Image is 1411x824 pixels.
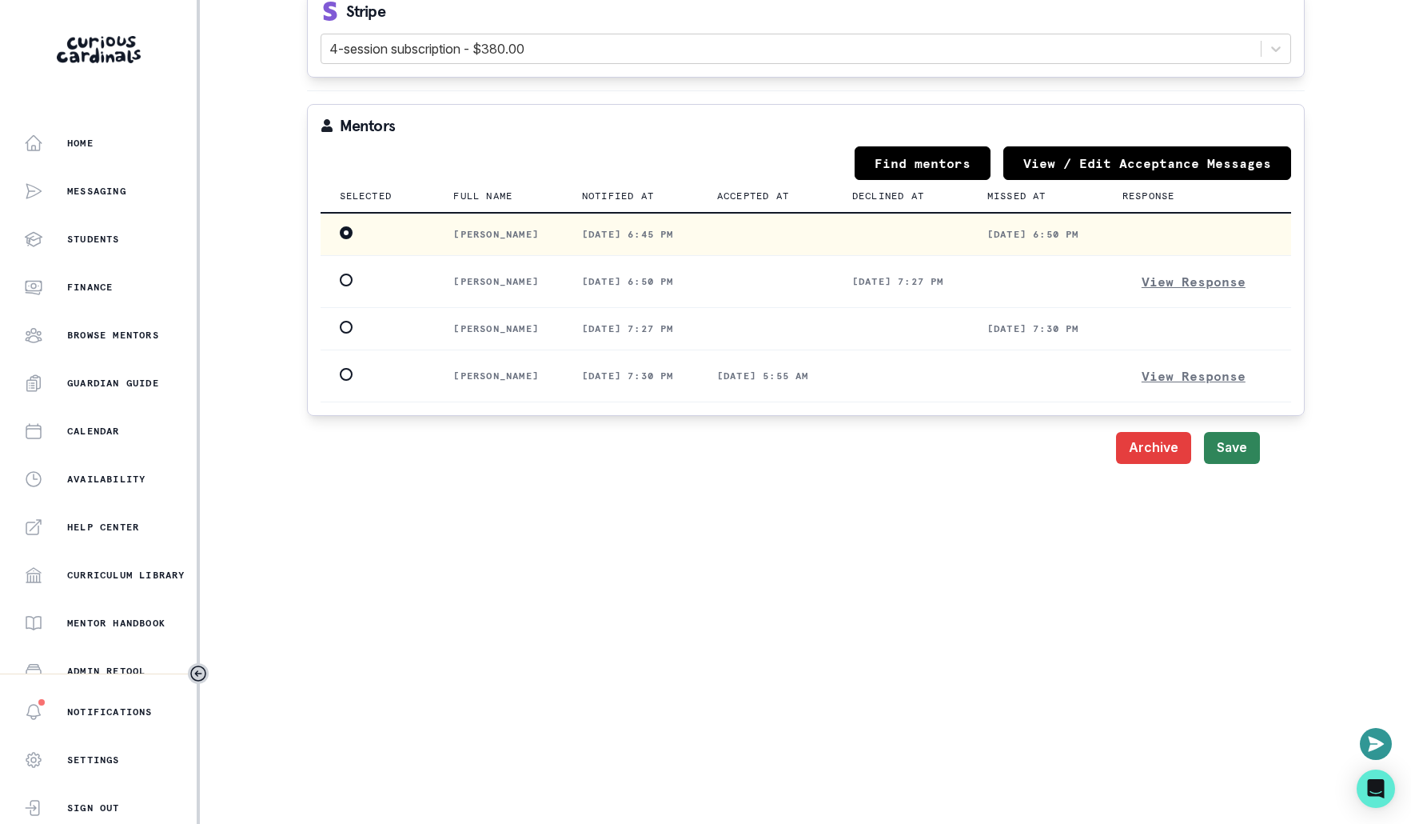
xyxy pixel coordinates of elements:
[67,521,139,534] p: Help Center
[453,370,543,382] p: [PERSON_NAME]
[67,617,165,630] p: Mentor Handbook
[453,322,543,335] p: [PERSON_NAME]
[1360,728,1392,760] button: Open or close messaging widget
[717,190,789,202] p: Accepted at
[340,190,393,202] p: Selected
[67,233,120,246] p: Students
[717,370,814,382] p: [DATE] 5:55 am
[346,3,385,19] p: Stripe
[453,190,512,202] p: Full name
[987,228,1084,241] p: [DATE] 6:50 pm
[987,322,1084,335] p: [DATE] 7:30 pm
[67,473,145,486] p: Availability
[1003,146,1291,180] button: View / Edit Acceptance Messages
[1122,269,1265,294] button: View Response
[855,146,990,180] a: Find mentors
[67,137,94,150] p: Home
[1204,432,1260,464] button: Save
[582,322,679,335] p: [DATE] 7:27 pm
[57,36,141,63] img: Curious Cardinals Logo
[67,425,120,438] p: Calendar
[1357,770,1395,808] div: Open Intercom Messenger
[188,663,209,684] button: Toggle sidebar
[67,802,120,814] p: Sign Out
[67,329,159,342] p: Browse Mentors
[582,275,679,288] p: [DATE] 6:50 pm
[987,190,1046,202] p: Missed at
[67,706,153,718] p: Notifications
[67,377,159,390] p: Guardian Guide
[1122,363,1265,389] button: View Response
[67,185,126,198] p: Messaging
[582,190,654,202] p: Notified at
[453,228,543,241] p: [PERSON_NAME]
[67,569,185,582] p: Curriculum Library
[67,754,120,766] p: Settings
[1122,190,1175,202] p: Response
[852,190,924,202] p: Declined at
[852,275,949,288] p: [DATE] 7:27 pm
[453,275,543,288] p: [PERSON_NAME]
[1116,432,1191,464] button: Archive
[340,118,395,134] p: Mentors
[582,228,679,241] p: [DATE] 6:45 pm
[67,665,145,678] p: Admin Retool
[67,281,113,294] p: Finance
[582,370,679,382] p: [DATE] 7:30 pm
